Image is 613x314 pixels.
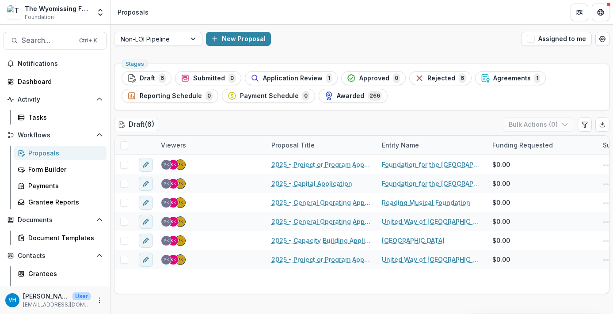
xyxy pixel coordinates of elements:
[603,236,609,245] div: --
[534,73,540,83] span: 1
[8,297,16,303] div: Valeri Harteg
[222,89,315,103] button: Payment Schedule0
[156,140,191,150] div: Viewers
[492,179,510,188] span: $0.00
[122,89,218,103] button: Reporting Schedule0
[263,75,323,82] span: Application Review
[170,182,176,186] div: Karen Rightmire <krightmire@wyofound.org>
[25,4,91,13] div: The Wyomissing Foundation
[377,136,487,155] div: Entity Name
[603,217,609,226] div: --
[177,219,183,224] div: Valeri Harteg <vharteg@wyofound.org>
[164,219,169,224] div: Pat Giles <pgiles@wyofound.org>
[377,140,424,150] div: Entity Name
[25,13,54,21] span: Foundation
[603,255,609,264] div: --
[14,195,107,209] a: Grantee Reports
[28,285,99,295] div: Communications
[359,75,389,82] span: Approved
[7,5,21,19] img: The Wyomissing Foundation
[4,74,107,89] a: Dashboard
[521,32,592,46] button: Assigned to me
[492,255,510,264] span: $0.00
[228,73,236,83] span: 0
[18,96,92,103] span: Activity
[177,201,183,205] div: Valeri Harteg <vharteg@wyofound.org>
[266,136,377,155] div: Proposal Title
[28,233,99,242] div: Document Templates
[18,77,99,86] div: Dashboard
[159,73,166,83] span: 6
[164,163,169,167] div: Pat Giles <pgiles@wyofound.org>
[382,217,482,226] a: United Way of [GEOGRAPHIC_DATA]
[156,136,266,155] div: Viewers
[77,36,99,45] div: Ctrl + K
[595,32,609,46] button: Open table manager
[164,238,169,243] div: Pat Giles <pgiles@wyofound.org>
[28,113,99,122] div: Tasks
[603,160,609,169] div: --
[492,160,510,169] span: $0.00
[118,8,148,17] div: Proposals
[382,236,445,245] a: [GEOGRAPHIC_DATA]
[14,178,107,193] a: Payments
[23,291,69,301] p: [PERSON_NAME]
[603,179,609,188] div: --
[4,213,107,227] button: Open Documents
[4,128,107,142] button: Open Workflows
[177,182,183,186] div: Valeri Harteg <vharteg@wyofound.org>
[139,234,153,248] button: edit
[94,4,107,21] button: Open entity switcher
[177,257,183,262] div: Valeri Harteg <vharteg@wyofound.org>
[175,71,241,85] button: Submitted0
[28,165,99,174] div: Form Builder
[245,71,338,85] button: Application Review1
[493,75,531,82] span: Agreements
[382,198,470,207] a: Reading Musical Foundation
[14,162,107,177] a: Form Builder
[140,75,155,82] span: Draft
[571,4,588,21] button: Partners
[139,215,153,229] button: edit
[139,177,153,191] button: edit
[271,255,371,264] a: 2025 - Project or Program Application - 211 Berks
[271,179,352,188] a: 2025 - Capital Application
[14,231,107,245] a: Document Templates
[475,71,546,85] button: Agreements1
[492,236,510,245] span: $0.00
[487,136,598,155] div: Funding Requested
[18,60,103,68] span: Notifications
[492,217,510,226] span: $0.00
[139,158,153,172] button: edit
[266,140,320,150] div: Proposal Title
[271,198,371,207] a: 2025 - General Operating Application
[487,140,558,150] div: Funding Requested
[170,257,176,262] div: Karen Rightmire <krightmire@wyofound.org>
[177,163,183,167] div: Valeri Harteg <vharteg@wyofound.org>
[28,181,99,190] div: Payments
[14,110,107,125] a: Tasks
[206,32,271,46] button: New Proposal
[139,253,153,267] button: edit
[319,89,388,103] button: Awarded266
[592,4,609,21] button: Get Help
[206,91,213,101] span: 0
[409,71,472,85] button: Rejected6
[177,238,183,243] div: Valeri Harteg <vharteg@wyofound.org>
[382,255,482,264] a: United Way of [GEOGRAPHIC_DATA]
[4,57,107,71] button: Notifications
[14,283,107,297] a: Communications
[302,91,309,101] span: 0
[382,179,482,188] a: Foundation for the [GEOGRAPHIC_DATA]
[139,196,153,210] button: edit
[393,73,400,83] span: 0
[170,238,176,243] div: Karen Rightmire <krightmire@wyofound.org>
[492,198,510,207] span: $0.00
[28,148,99,158] div: Proposals
[326,73,332,83] span: 1
[22,36,74,45] span: Search...
[459,73,466,83] span: 6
